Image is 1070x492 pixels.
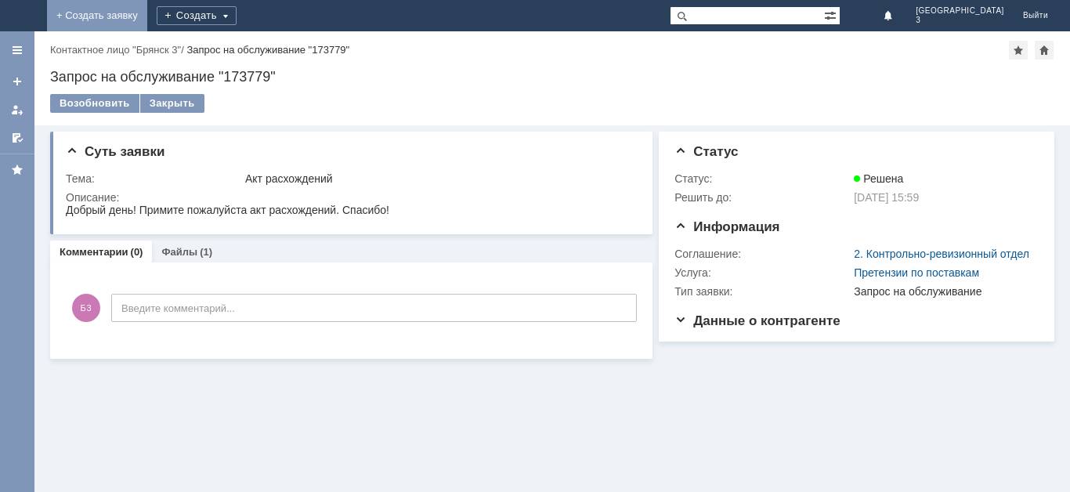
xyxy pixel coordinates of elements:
[1035,41,1054,60] div: Сделать домашней страницей
[854,266,979,279] a: Претензии по поставкам
[72,294,100,322] span: Б3
[854,248,1029,260] a: 2. Контрольно-ревизионный отдел
[1009,41,1028,60] div: Добавить в избранное
[5,97,30,122] a: Мои заявки
[131,246,143,258] div: (0)
[157,6,237,25] div: Создать
[674,266,851,279] div: Услуга:
[854,285,1032,298] div: Запрос на обслуживание
[854,191,919,204] span: [DATE] 15:59
[186,44,349,56] div: Запрос на обслуживание "173779"
[854,172,903,185] span: Решена
[674,144,738,159] span: Статус
[60,246,128,258] a: Комментарии
[674,313,840,328] span: Данные о контрагенте
[50,44,186,56] div: /
[66,191,634,204] div: Описание:
[66,144,164,159] span: Суть заявки
[824,7,840,22] span: Расширенный поиск
[674,285,851,298] div: Тип заявки:
[66,172,242,185] div: Тема:
[674,219,779,234] span: Информация
[50,44,181,56] a: Контактное лицо "Брянск 3"
[674,248,851,260] div: Соглашение:
[916,16,1004,25] span: 3
[245,172,631,185] div: Акт расхождений
[916,6,1004,16] span: [GEOGRAPHIC_DATA]
[5,125,30,150] a: Мои согласования
[161,246,197,258] a: Файлы
[5,69,30,94] a: Создать заявку
[674,191,851,204] div: Решить до:
[200,246,212,258] div: (1)
[674,172,851,185] div: Статус:
[50,69,1054,85] div: Запрос на обслуживание "173779"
